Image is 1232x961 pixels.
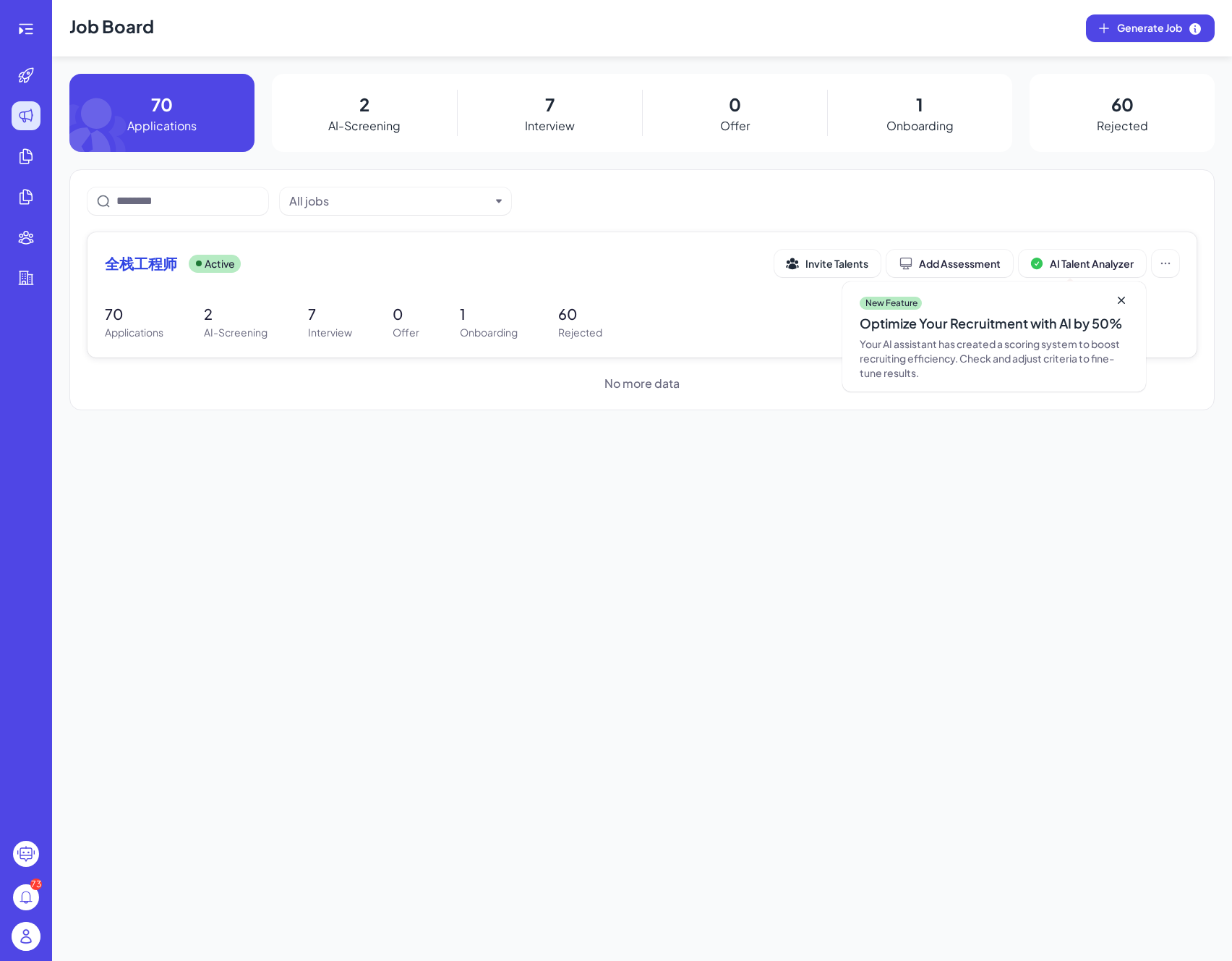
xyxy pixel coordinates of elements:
p: 7 [545,91,555,117]
button: All jobs [289,192,490,210]
p: Interview [308,325,352,340]
p: 1 [916,91,923,117]
div: Optimize Your Recruitment with AI by 50% [860,313,1129,334]
span: 全栈工程师 [105,253,177,274]
p: 70 [105,303,163,325]
p: Applications [127,117,197,135]
button: Invite Talents [774,250,881,277]
div: Your AI assistant has created a scoring system to boost recruiting efficiency. Check and adjust c... [860,336,1129,380]
p: 60 [1111,91,1134,117]
p: Onboarding [460,325,518,340]
p: Offer [393,325,419,340]
p: Onboarding [886,117,954,135]
p: Rejected [558,325,602,340]
button: Add Assessment [886,250,1013,277]
button: AI Talent Analyzer [1019,250,1146,277]
span: AI Talent Analyzer [1050,257,1134,270]
p: Interview [525,117,575,135]
p: AI-Screening [204,325,268,340]
p: 1 [460,303,518,325]
p: AI-Screening [328,117,401,135]
div: All jobs [289,192,329,210]
div: 73 [30,879,42,890]
span: Invite Talents [805,257,868,270]
p: 70 [151,91,173,117]
p: 0 [393,303,419,325]
div: Add Assessment [899,256,1001,271]
p: Applications [105,325,163,340]
button: Generate Job [1086,14,1215,42]
span: No more data [604,375,680,392]
p: 0 [729,91,741,117]
p: 7 [308,303,352,325]
img: user_logo.png [12,922,40,951]
p: 2 [359,91,369,117]
p: 2 [204,303,268,325]
span: Generate Job [1117,20,1202,36]
p: Rejected [1097,117,1148,135]
p: New Feature [865,297,917,309]
p: Offer [720,117,750,135]
p: 60 [558,303,602,325]
p: Active [205,256,235,271]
